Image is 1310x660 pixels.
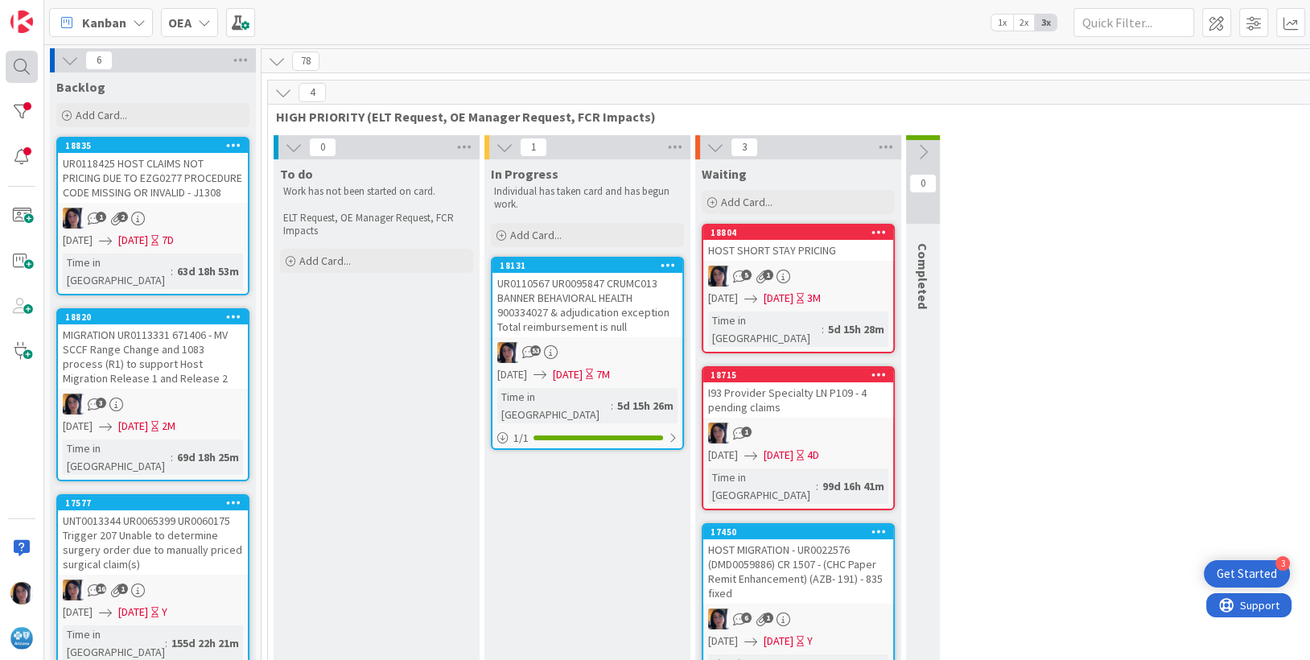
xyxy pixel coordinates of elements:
[915,243,931,309] span: Completed
[58,496,248,575] div: 17577UNT0013344 UR0065399 UR0060175 Trigger 207 Unable to determine surgery order due to manually...
[703,525,893,539] div: 17450
[276,109,1308,125] span: HIGH PRIORITY (ELT Request, OE Manager Request, FCR Impacts)
[611,397,613,415] span: :
[56,79,105,95] span: Backlog
[63,439,171,475] div: Time in [GEOGRAPHIC_DATA]
[299,254,351,268] span: Add Card...
[741,427,752,437] span: 1
[1035,14,1057,31] span: 3x
[58,138,248,153] div: 18835
[816,477,818,495] span: :
[807,290,821,307] div: 3M
[703,423,893,443] div: TC
[703,382,893,418] div: I93 Provider Specialty LN P109 - 4 pending claims
[494,185,681,212] p: Individual has taken card and has begun work.
[1204,560,1290,588] div: Open Get Started checklist, remaining modules: 3
[708,311,822,347] div: Time in [GEOGRAPHIC_DATA]
[63,604,93,621] span: [DATE]
[10,582,33,604] img: TC
[58,510,248,575] div: UNT0013344 UR0065399 UR0060175 Trigger 207 Unable to determine surgery order due to manually pric...
[118,604,148,621] span: [DATE]
[63,418,93,435] span: [DATE]
[118,418,148,435] span: [DATE]
[596,366,610,383] div: 7M
[58,310,248,389] div: 18820MIGRATION UR0113331 671406 - MV SCCF Range Change and 1083 process (R1) to support Host Migr...
[703,608,893,629] div: TC
[711,369,893,381] div: 18715
[763,613,773,623] span: 1
[497,366,527,383] span: [DATE]
[63,232,93,249] span: [DATE]
[807,447,819,464] div: 4D
[1013,14,1035,31] span: 2x
[708,468,816,504] div: Time in [GEOGRAPHIC_DATA]
[807,633,813,650] div: Y
[708,633,738,650] span: [DATE]
[492,342,682,363] div: TC
[764,633,793,650] span: [DATE]
[65,140,248,151] div: 18835
[162,604,167,621] div: Y
[764,290,793,307] span: [DATE]
[708,290,738,307] span: [DATE]
[711,227,893,238] div: 18804
[703,225,893,240] div: 18804
[82,13,126,32] span: Kanban
[708,608,729,629] img: TC
[492,258,682,273] div: 18131
[171,448,173,466] span: :
[991,14,1013,31] span: 1x
[703,240,893,261] div: HOST SHORT STAY PRICING
[702,166,747,182] span: Waiting
[117,584,128,594] span: 1
[492,258,682,337] div: 18131UR0110567 UR0095847 CRUMC013 BANNER BEHAVIORAL HEALTH 900334027 & adjudication exception Tot...
[500,260,682,271] div: 18131
[292,52,319,71] span: 78
[58,496,248,510] div: 17577
[85,51,113,70] span: 6
[492,428,682,448] div: 1/1
[530,345,541,356] span: 53
[513,430,529,447] span: 1 / 1
[703,368,893,418] div: 18715I93 Provider Specialty LN P109 - 4 pending claims
[1073,8,1194,37] input: Quick Filter...
[822,320,824,338] span: :
[1275,556,1290,571] div: 3
[96,398,106,408] span: 3
[492,273,682,337] div: UR0110567 UR0095847 CRUMC013 BANNER BEHAVIORAL HEALTH 900334027 & adjudication exception Total re...
[165,634,167,652] span: :
[703,266,893,287] div: TC
[299,83,326,102] span: 4
[283,185,470,198] p: Work has not been started on card.
[818,477,888,495] div: 99d 16h 41m
[65,497,248,509] div: 17577
[283,212,470,238] p: ELT Request, OE Manager Request, FCR Impacts
[63,580,84,600] img: TC
[162,232,174,249] div: 7D
[10,10,33,33] img: Visit kanbanzone.com
[708,423,729,443] img: TC
[510,228,562,242] span: Add Card...
[703,225,893,261] div: 18804HOST SHORT STAY PRICING
[741,270,752,280] span: 5
[173,448,243,466] div: 69d 18h 25m
[167,634,243,652] div: 155d 22h 21m
[763,270,773,280] span: 1
[708,266,729,287] img: TC
[58,580,248,600] div: TC
[117,212,128,222] span: 2
[497,388,611,423] div: Time in [GEOGRAPHIC_DATA]
[497,342,518,363] img: TC
[34,2,73,22] span: Support
[721,195,772,209] span: Add Card...
[491,166,558,182] span: In Progress
[58,324,248,389] div: MIGRATION UR0113331 671406 - MV SCCF Range Change and 1083 process (R1) to support Host Migration...
[58,138,248,203] div: 18835UR0118425 HOST CLAIMS NOT PRICING DUE TO EZG0277 PROCEDURE CODE MISSING OR INVALID - J1308
[764,447,793,464] span: [DATE]
[731,138,758,157] span: 3
[173,262,243,280] div: 63d 18h 53m
[703,368,893,382] div: 18715
[96,212,106,222] span: 1
[58,394,248,415] div: TC
[58,208,248,229] div: TC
